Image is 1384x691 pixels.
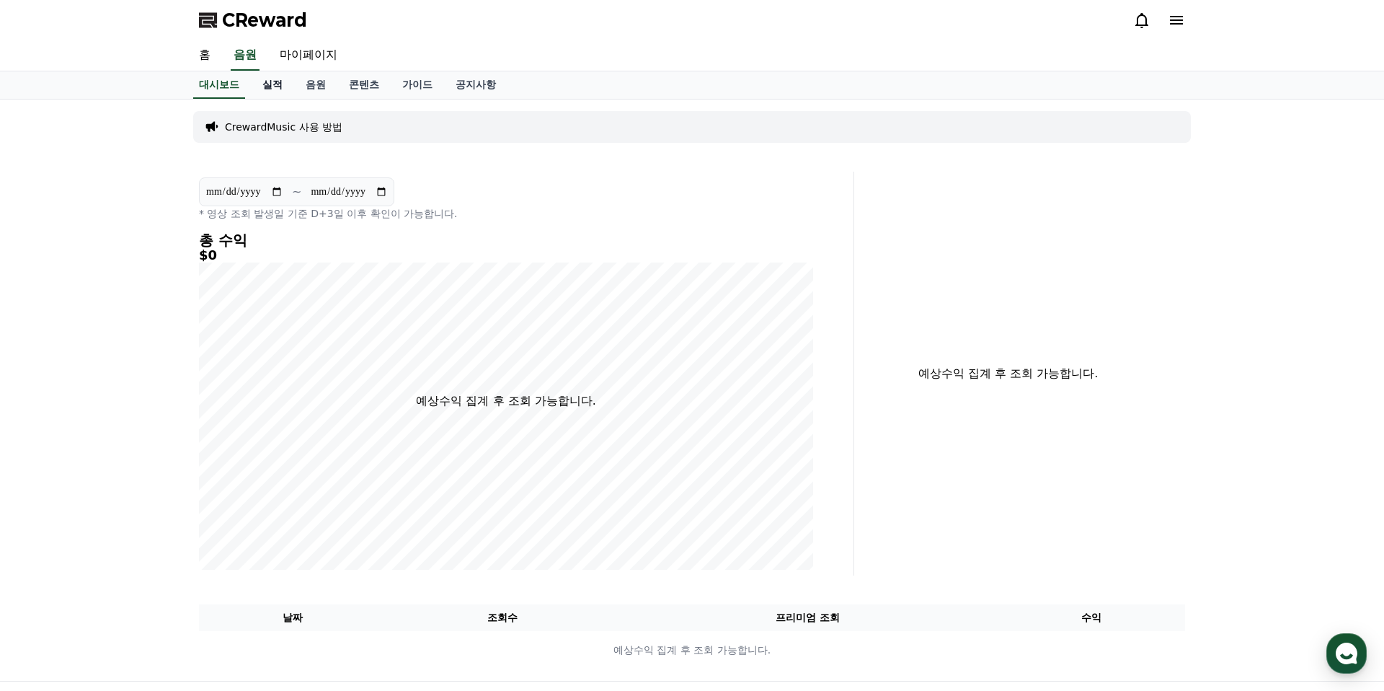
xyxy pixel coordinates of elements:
[618,604,997,631] th: 프리미엄 조회
[222,9,307,32] span: CReward
[95,457,186,493] a: 대화
[199,206,813,221] p: * 영상 조회 발생일 기준 D+3일 이후 확인이 가능합니다.
[132,480,149,491] span: 대화
[199,248,813,263] h5: $0
[199,604,387,631] th: 날짜
[997,604,1185,631] th: 수익
[292,183,301,201] p: ~
[444,71,507,99] a: 공지사항
[187,40,222,71] a: 홈
[866,365,1150,382] p: 예상수익 집계 후 조회 가능합니다.
[268,40,349,71] a: 마이페이지
[45,479,54,490] span: 홈
[391,71,444,99] a: 가이드
[387,604,618,631] th: 조회수
[416,392,595,410] p: 예상수익 집계 후 조회 가능합니다.
[337,71,391,99] a: 콘텐츠
[231,40,259,71] a: 음원
[199,232,813,248] h4: 총 수익
[251,71,294,99] a: 실적
[200,643,1184,658] p: 예상수익 집계 후 조회 가능합니다.
[186,457,277,493] a: 설정
[225,120,342,134] a: CrewardMusic 사용 방법
[294,71,337,99] a: 음원
[199,9,307,32] a: CReward
[4,457,95,493] a: 홈
[193,71,245,99] a: 대시보드
[223,479,240,490] span: 설정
